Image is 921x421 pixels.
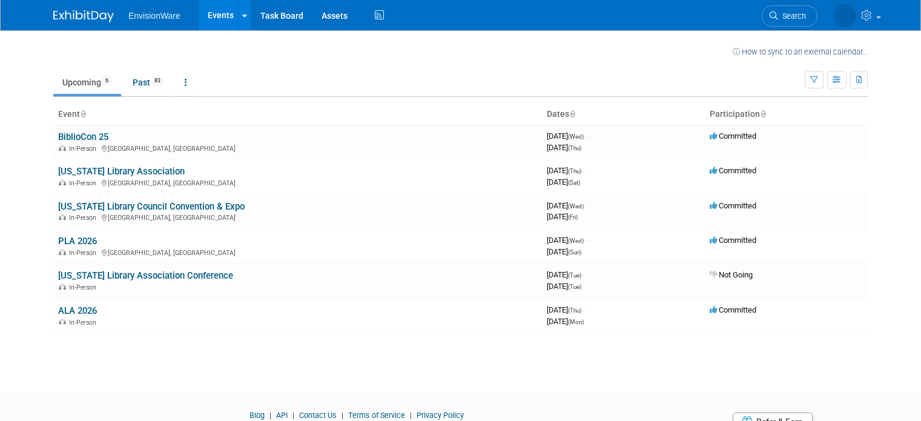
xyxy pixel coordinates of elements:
[583,166,585,175] span: -
[568,283,581,290] span: (Tue)
[59,319,66,325] img: In-Person Event
[58,177,537,187] div: [GEOGRAPHIC_DATA], [GEOGRAPHIC_DATA]
[69,179,100,187] span: In-Person
[547,131,587,141] span: [DATE]
[69,283,100,291] span: In-Person
[124,71,173,94] a: Past83
[53,10,114,22] img: ExhibitDay
[299,411,337,420] a: Contact Us
[58,166,185,177] a: [US_STATE] Library Association
[833,4,856,27] img: Rowena Zahn
[69,145,100,153] span: In-Person
[547,270,585,279] span: [DATE]
[58,131,108,142] a: BiblioCon 25
[569,109,575,119] a: Sort by Start Date
[568,237,584,244] span: (Wed)
[58,236,97,247] a: PLA 2026
[338,411,346,420] span: |
[710,270,753,279] span: Not Going
[58,270,233,281] a: [US_STATE] Library Association Conference
[547,166,585,175] span: [DATE]
[53,104,542,125] th: Event
[417,411,464,420] a: Privacy Policy
[568,214,578,220] span: (Fri)
[59,249,66,255] img: In-Person Event
[59,283,66,290] img: In-Person Event
[128,11,180,21] span: EnvisionWare
[542,104,705,125] th: Dates
[58,247,537,257] div: [GEOGRAPHIC_DATA], [GEOGRAPHIC_DATA]
[586,201,587,210] span: -
[58,201,245,212] a: [US_STATE] Library Council Convention & Expo
[583,270,585,279] span: -
[586,236,587,245] span: -
[547,143,581,152] span: [DATE]
[568,307,581,314] span: (Thu)
[53,71,121,94] a: Upcoming6
[266,411,274,420] span: |
[586,131,587,141] span: -
[710,305,756,314] span: Committed
[568,319,584,325] span: (Mon)
[276,411,288,420] a: API
[568,179,580,186] span: (Sat)
[568,133,584,140] span: (Wed)
[547,282,581,291] span: [DATE]
[568,272,581,279] span: (Tue)
[568,203,584,210] span: (Wed)
[778,12,806,21] span: Search
[547,212,578,221] span: [DATE]
[762,5,817,27] a: Search
[547,317,584,326] span: [DATE]
[58,143,537,153] div: [GEOGRAPHIC_DATA], [GEOGRAPHIC_DATA]
[568,145,581,151] span: (Thu)
[59,179,66,185] img: In-Person Event
[407,411,415,420] span: |
[710,201,756,210] span: Committed
[760,109,766,119] a: Sort by Participation Type
[151,76,164,85] span: 83
[568,249,581,256] span: (Sun)
[58,212,537,222] div: [GEOGRAPHIC_DATA], [GEOGRAPHIC_DATA]
[547,201,587,210] span: [DATE]
[547,247,581,256] span: [DATE]
[583,305,585,314] span: -
[705,104,868,125] th: Participation
[59,214,66,220] img: In-Person Event
[289,411,297,420] span: |
[348,411,405,420] a: Terms of Service
[710,166,756,175] span: Committed
[710,131,756,141] span: Committed
[547,177,580,187] span: [DATE]
[547,305,585,314] span: [DATE]
[102,76,112,85] span: 6
[710,236,756,245] span: Committed
[58,305,97,316] a: ALA 2026
[80,109,86,119] a: Sort by Event Name
[249,411,265,420] a: Blog
[733,47,868,56] a: How to sync to an external calendar...
[547,236,587,245] span: [DATE]
[59,145,66,151] img: In-Person Event
[69,319,100,327] span: In-Person
[69,214,100,222] span: In-Person
[568,168,581,174] span: (Thu)
[69,249,100,257] span: In-Person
